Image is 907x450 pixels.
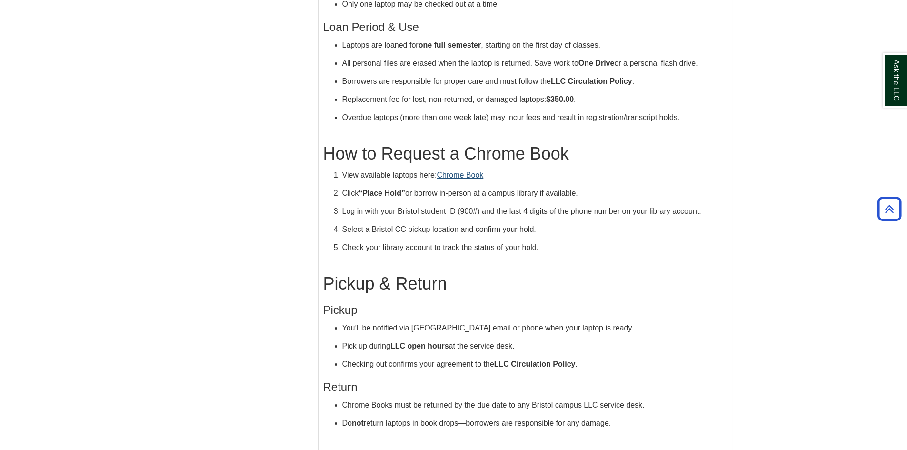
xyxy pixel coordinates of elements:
[437,171,483,179] a: Chrome Book
[323,274,727,294] h1: Pickup & Return
[342,399,727,412] p: Chrome Books must be returned by the due date to any Bristol campus LLC service desk.
[342,223,727,236] p: Select a Bristol CC pickup location and confirm your hold.
[323,144,727,164] h1: How to Request a Chrome Book
[578,59,615,67] strong: One Drive
[359,189,405,197] strong: “Place Hold”
[342,75,727,88] p: Borrowers are responsible for proper care and must follow the .
[352,419,364,427] strong: not
[342,205,727,218] p: Log in with your Bristol student ID (900#) and the last 4 digits of the phone number on your libr...
[323,380,727,394] h3: Return
[323,303,727,317] h3: Pickup
[342,57,727,70] p: All personal files are erased when the laptop is returned. Save work to or a personal flash drive.
[419,41,481,49] strong: one full semester
[342,340,727,353] p: Pick up during at the service desk.
[342,169,727,182] p: View available laptops here:
[342,241,727,254] p: Check your library account to track the status of your hold.
[342,187,727,200] p: Click or borrow in-person at a campus library if available.
[551,77,632,85] strong: LLC Circulation Policy
[874,202,905,215] a: Back to Top
[546,95,574,103] strong: $350.00
[390,342,449,350] strong: LLC open hours
[342,93,727,106] p: Replacement fee for lost, non-returned, or damaged laptops: .
[342,358,727,371] p: Checking out confirms your agreement to the .
[323,20,727,34] h3: Loan Period & Use
[342,39,727,52] p: Laptops are loaned for , starting on the first day of classes.
[342,321,727,335] p: You’ll be notified via [GEOGRAPHIC_DATA] email or phone when your laptop is ready.
[342,417,727,430] p: Do return laptops in book drops—borrowers are responsible for any damage.
[494,360,576,368] strong: LLC Circulation Policy
[342,111,727,124] p: Overdue laptops (more than one week late) may incur fees and result in registration/transcript ho...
